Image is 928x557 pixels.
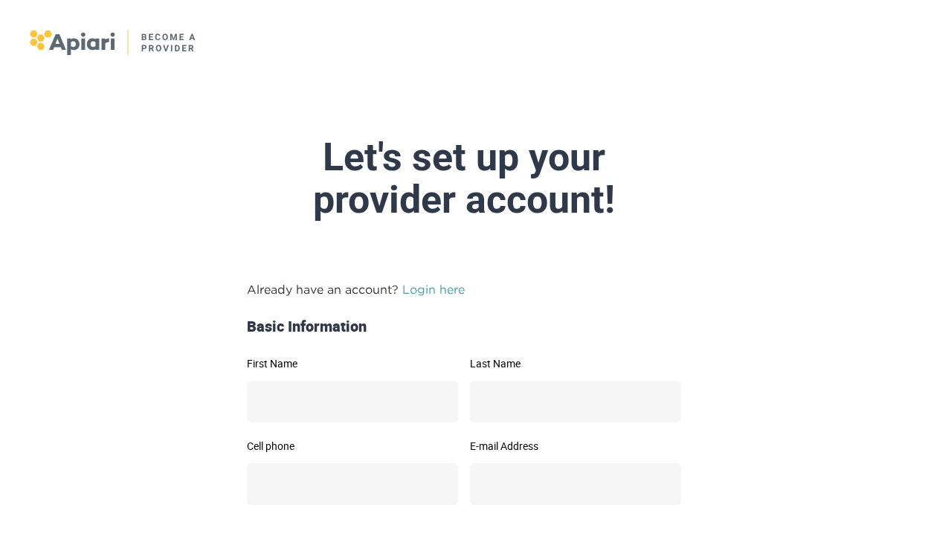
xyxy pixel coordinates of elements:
label: First Name [247,358,458,369]
div: Basic Information [241,316,687,338]
a: Login here [402,283,465,296]
label: Last Name [470,358,681,369]
p: Already have an account? [247,280,681,298]
img: logo [30,30,197,55]
label: Cell phone [247,441,458,451]
label: E-mail Address [470,441,681,451]
div: Let's set up your provider account! [113,136,815,221]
